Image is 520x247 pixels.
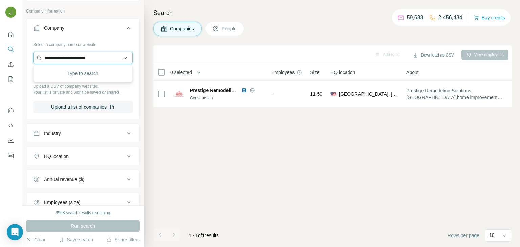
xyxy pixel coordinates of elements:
div: Industry [44,130,61,137]
button: Use Surfe API [5,119,16,132]
button: Clear [26,236,45,243]
h4: Search [153,8,512,18]
button: Quick start [5,28,16,41]
div: Select a company name or website [33,39,133,48]
span: Prestige Remodeling Solutions,[GEOGRAPHIC_DATA],home improvement contractor,Kitchen,bathroom,pain... [406,87,506,101]
div: Open Intercom Messenger [7,224,23,240]
span: Companies [170,25,195,32]
div: Type to search [35,67,131,80]
button: My lists [5,73,16,85]
p: Your list is private and won't be saved or shared. [33,89,133,95]
button: Enrich CSV [5,58,16,70]
button: Save search [59,236,93,243]
span: Rows per page [448,232,479,239]
span: About [406,69,419,76]
div: 9968 search results remaining [56,210,110,216]
div: Construction [190,95,263,101]
div: Employees (size) [44,199,80,206]
div: Annual revenue ($) [44,176,84,183]
button: Dashboard [5,134,16,147]
button: HQ location [26,148,139,164]
span: HQ location [330,69,355,76]
span: of [198,233,202,238]
button: Annual revenue ($) [26,171,139,187]
button: Feedback [5,149,16,161]
p: 59,688 [407,14,424,22]
span: People [222,25,237,32]
button: Buy credits [474,13,505,22]
p: 10 [489,232,495,239]
span: Prestige Remodeling Solutions [190,88,260,93]
span: 1 [202,233,205,238]
span: Size [310,69,319,76]
p: Company information [26,8,140,14]
span: 11-50 [310,91,322,97]
button: Industry [26,125,139,141]
img: Logo of Prestige Remodeling Solutions [174,89,185,99]
button: Upload a list of companies [33,101,133,113]
span: - [271,91,273,97]
button: Company [26,20,139,39]
div: Company [44,25,64,31]
div: HQ location [44,153,69,160]
button: Search [5,43,16,55]
p: 2,456,434 [438,14,462,22]
span: 🇺🇸 [330,91,336,97]
span: 1 - 1 [189,233,198,238]
img: LinkedIn logo [241,88,247,93]
button: Share filters [106,236,140,243]
button: Use Surfe on LinkedIn [5,105,16,117]
button: Download as CSV [408,50,458,60]
span: 0 selected [170,69,192,76]
button: Employees (size) [26,194,139,210]
span: results [189,233,219,238]
span: Employees [271,69,295,76]
p: Upload a CSV of company websites. [33,83,133,89]
span: [GEOGRAPHIC_DATA], [US_STATE] [339,91,398,97]
img: Avatar [5,7,16,18]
